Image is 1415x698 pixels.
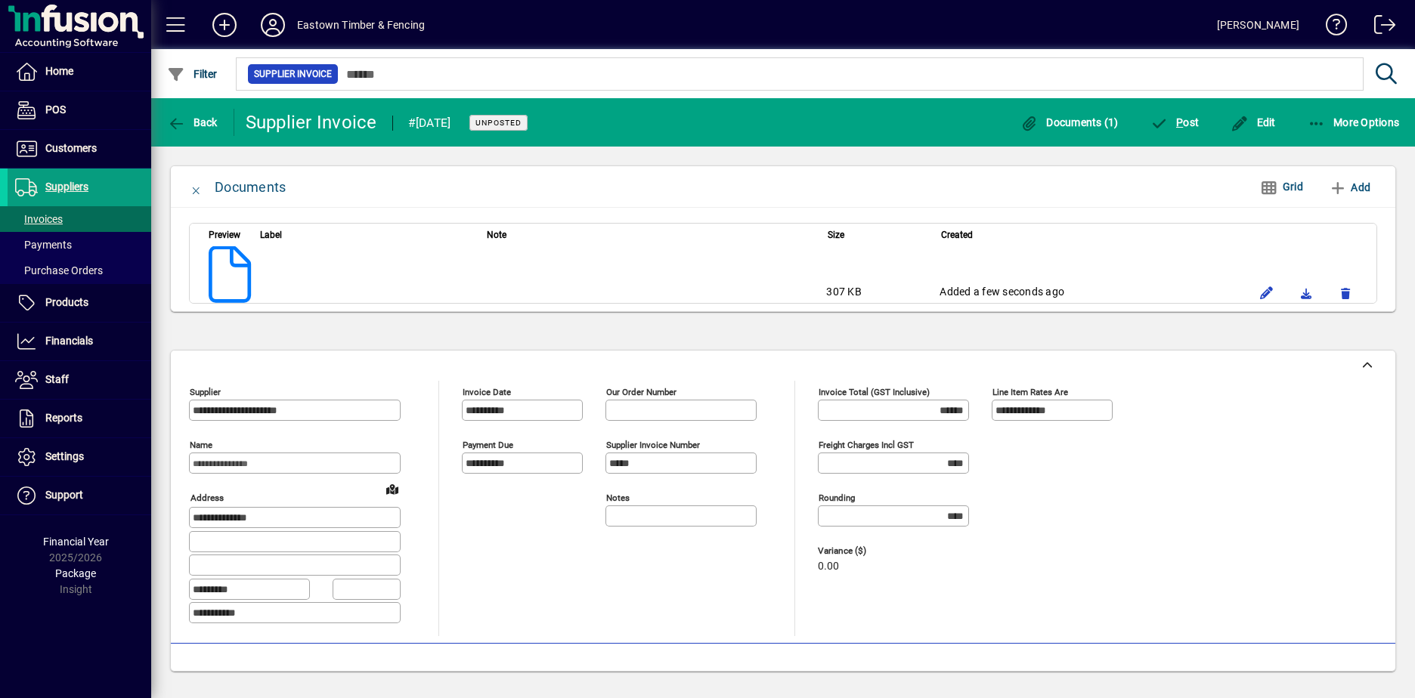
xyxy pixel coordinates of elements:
a: Logout [1363,3,1396,52]
div: #[DATE] [408,111,451,135]
span: Edit [1231,116,1276,128]
div: Added a few seconds ago [940,284,1240,299]
button: Post [1147,109,1203,136]
mat-label: Name [190,440,212,450]
span: Supplier Invoice [254,66,332,82]
div: Eastown Timber & Fencing [297,13,425,37]
a: Customers [8,130,151,168]
mat-label: Line item rates are [992,387,1068,397]
span: Settings [45,450,84,462]
button: More Options [1304,109,1404,136]
mat-label: Rounding [819,493,855,503]
button: Profile [249,11,297,39]
a: View on map [380,477,404,501]
span: Purchase Orders [15,264,103,276]
div: Documents [215,175,286,199]
button: Grid [1248,174,1315,201]
button: Edit [1255,280,1279,304]
mat-label: Notes [606,493,630,503]
span: Size [828,227,844,243]
span: Invoices [15,213,63,225]
a: Staff [8,361,151,399]
span: 0.00 [818,561,839,573]
button: Close [178,169,215,205]
mat-label: Supplier invoice number [606,440,700,450]
span: Home [45,65,73,77]
button: Filter [163,60,221,88]
mat-label: Invoice Total (GST inclusive) [819,387,930,397]
mat-label: Invoice date [463,387,511,397]
button: Back [163,109,221,136]
span: Support [45,489,83,501]
span: Unposted [475,118,522,128]
span: Grid [1260,174,1303,199]
div: 307 KB [826,284,924,299]
mat-label: Payment due [463,440,513,450]
a: Settings [8,438,151,476]
span: Financial Year [43,536,109,548]
mat-label: Supplier [190,387,221,397]
a: Products [8,284,151,322]
a: Invoices [8,206,151,232]
span: Documents (1) [1020,116,1119,128]
span: Suppliers [45,181,88,193]
span: P [1176,116,1183,128]
a: Financials [8,323,151,360]
a: Purchase Orders [8,258,151,283]
button: Edit [1227,109,1280,136]
a: Payments [8,232,151,258]
span: Staff [45,373,69,385]
app-page-header-button: Back [151,109,234,136]
button: Add [1323,174,1376,201]
mat-label: Our order number [606,387,677,397]
a: Reports [8,400,151,437]
a: Support [8,477,151,514]
span: Financials [45,335,93,347]
span: Package [55,567,96,579]
a: Home [8,53,151,91]
span: Created [941,227,973,243]
span: Variance ($) [818,546,909,556]
a: Knowledge Base [1314,3,1348,52]
span: Filter [167,68,218,80]
span: Payments [15,239,72,251]
div: [PERSON_NAME] [1217,13,1299,37]
mat-label: Freight charges incl GST [819,440,914,450]
div: Supplier Invoice [246,110,377,134]
a: POS [8,91,151,129]
span: POS [45,103,66,116]
span: Add [1329,175,1370,199]
a: Download [1294,280,1318,304]
button: Documents (1) [1017,109,1122,136]
span: Back [167,116,218,128]
button: Add [200,11,249,39]
button: Remove [1333,280,1358,304]
span: Preview [209,227,240,243]
span: Label [260,227,282,243]
span: Customers [45,142,97,154]
span: Reports [45,412,82,424]
span: Products [45,296,88,308]
span: Note [487,227,506,243]
span: ost [1150,116,1200,128]
span: More Options [1308,116,1400,128]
